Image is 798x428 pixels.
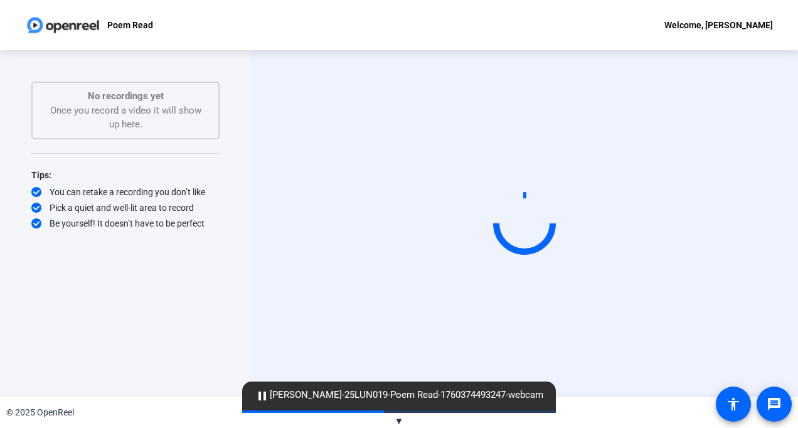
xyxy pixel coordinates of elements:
p: No recordings yet [45,89,206,104]
span: ▼ [395,415,404,427]
p: Poem Read [107,18,153,33]
div: You can retake a recording you don’t like [31,186,220,198]
mat-icon: pause [255,388,270,404]
mat-icon: message [767,397,782,412]
div: Tips: [31,168,220,183]
div: Pick a quiet and well-lit area to record [31,201,220,214]
div: Once you record a video it will show up here. [45,89,206,132]
div: Be yourself! It doesn’t have to be perfect [31,217,220,230]
img: OpenReel logo [25,13,101,38]
div: Welcome, [PERSON_NAME] [664,18,773,33]
div: © 2025 OpenReel [6,406,74,419]
mat-icon: accessibility [726,397,741,412]
span: [PERSON_NAME]-25LUN019-Poem Read-1760374493247-webcam [248,388,550,403]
